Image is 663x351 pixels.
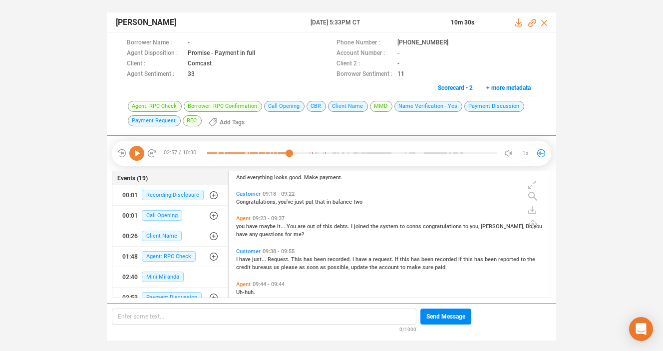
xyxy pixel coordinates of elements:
[261,191,297,197] span: 09:18 - 09:22
[203,114,251,130] button: Add Tags
[183,115,202,126] span: REC
[485,256,498,263] span: been
[395,256,400,263] span: If
[236,256,239,263] span: I
[249,231,259,238] span: any
[474,256,485,263] span: has
[285,231,294,238] span: for
[278,199,295,205] span: you've
[112,226,228,246] button: 00:26Client Name
[142,292,202,303] span: Payment Discussion
[438,80,473,96] span: Scorecard • 2
[328,256,352,263] span: recorded.
[458,256,463,263] span: if
[369,264,379,271] span: the
[521,256,527,263] span: to
[380,223,400,230] span: system
[188,59,212,69] span: Comcast
[397,38,448,48] span: [PHONE_NUMBER]
[629,317,653,341] div: Open Intercom Messenger
[411,256,421,263] span: has
[379,264,400,271] span: account
[518,146,532,160] button: 1x
[527,256,535,263] span: the
[142,210,182,221] span: Call Opening
[307,264,320,271] span: soon
[142,272,184,282] span: Mini Miranda
[236,223,246,230] span: you
[498,256,521,263] span: reported
[188,69,195,80] span: 33
[268,256,291,263] span: Request.
[420,309,471,325] button: Send Message
[397,69,404,80] span: 11
[236,174,247,181] span: And
[122,208,138,224] div: 00:01
[351,223,354,230] span: I
[351,264,369,271] span: update
[470,223,481,230] span: you,
[336,38,392,48] span: Phone Number :
[463,223,470,230] span: to
[220,114,245,130] span: Add Tags
[534,223,542,230] span: you
[526,223,534,230] span: Do
[481,223,526,230] span: [PERSON_NAME],
[127,59,183,69] span: Client :
[128,115,181,126] span: Payment Request
[464,101,524,112] span: Payment Discussion
[306,199,315,205] span: put
[188,48,255,59] span: Promise - Payment in full
[368,256,373,263] span: a
[320,264,328,271] span: as
[315,199,327,205] span: that
[432,80,478,96] button: Scorecard • 2
[251,215,287,222] span: 09:23 - 09:37
[287,223,298,230] span: You
[112,267,228,287] button: 02:40Mini Miranda
[299,264,307,271] span: as
[142,190,204,200] span: Recording Disclosure
[298,223,307,230] span: are
[423,223,463,230] span: congratulations
[421,256,435,263] span: been
[400,223,406,230] span: to
[336,69,392,80] span: Borrower Sentiment :
[294,231,304,238] span: me?
[407,264,422,271] span: make
[352,256,355,263] span: I
[304,174,320,181] span: Make
[307,101,326,112] span: CBR
[274,174,289,181] span: looks
[277,223,287,230] span: it...
[112,185,228,205] button: 00:01Recording Disclosure
[127,48,183,59] span: Agent Disposition :
[251,281,287,288] span: 09:44 - 09:44
[291,256,304,263] span: This
[295,199,306,205] span: just
[127,69,183,80] span: Agent Sentiment :
[236,264,252,271] span: credit
[370,101,392,112] span: MMD
[327,199,332,205] span: in
[112,247,228,267] button: 01:48Agent: RPC Check
[435,256,458,263] span: recorded
[307,223,317,230] span: out
[252,256,268,263] span: just...
[122,187,138,203] div: 00:01
[236,199,278,205] span: Congratulations,
[236,215,251,222] span: Agent
[157,146,207,161] span: 02:57 / 10:30
[289,174,304,181] span: good.
[122,269,138,285] div: 02:40
[314,256,328,263] span: been
[142,251,196,262] span: Agent: RPC Check
[252,264,274,271] span: bureaus
[463,256,474,263] span: this
[328,101,368,112] span: Client Name
[435,264,447,271] span: paid.
[394,101,462,112] span: Name Verification - Yes
[481,80,536,96] button: + more metadata
[323,223,334,230] span: this
[128,101,182,112] span: Agent: RPC Check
